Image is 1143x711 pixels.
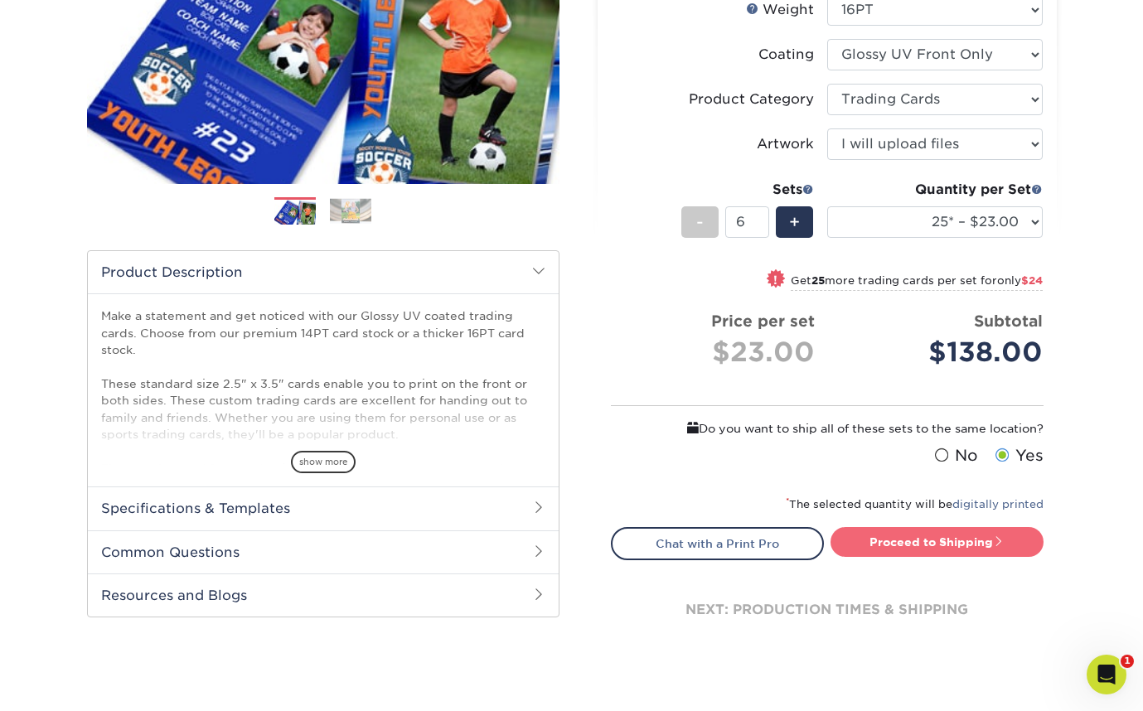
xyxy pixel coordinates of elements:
[1121,655,1134,668] span: 1
[786,498,1044,510] small: The selected quantity will be
[773,271,777,288] span: !
[88,486,559,530] h2: Specifications & Templates
[681,180,814,200] div: Sets
[611,527,824,560] a: Chat with a Print Pro
[840,332,1043,372] div: $138.00
[611,419,1044,438] div: Do you want to ship all of these sets to the same location?
[711,312,815,330] strong: Price per set
[88,573,559,617] h2: Resources and Blogs
[931,444,978,467] label: No
[1021,274,1043,287] span: $24
[789,210,800,235] span: +
[611,560,1044,660] div: next: production times & shipping
[811,274,825,287] strong: 25
[1087,655,1126,694] iframe: Intercom live chat
[88,530,559,573] h2: Common Questions
[101,307,545,510] p: Make a statement and get noticed with our Glossy UV coated trading cards. Choose from our premium...
[991,444,1044,467] label: Yes
[291,451,356,473] span: show more
[757,134,814,154] div: Artwork
[758,45,814,65] div: Coating
[88,251,559,293] h2: Product Description
[791,274,1043,291] small: Get more trading cards per set for
[274,198,316,227] img: Trading Cards 01
[689,89,814,109] div: Product Category
[831,527,1044,557] a: Proceed to Shipping
[696,210,704,235] span: -
[827,180,1043,200] div: Quantity per Set
[624,332,815,372] div: $23.00
[952,498,1044,510] a: digitally printed
[997,274,1043,287] span: only
[974,312,1043,330] strong: Subtotal
[330,198,371,224] img: Trading Cards 02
